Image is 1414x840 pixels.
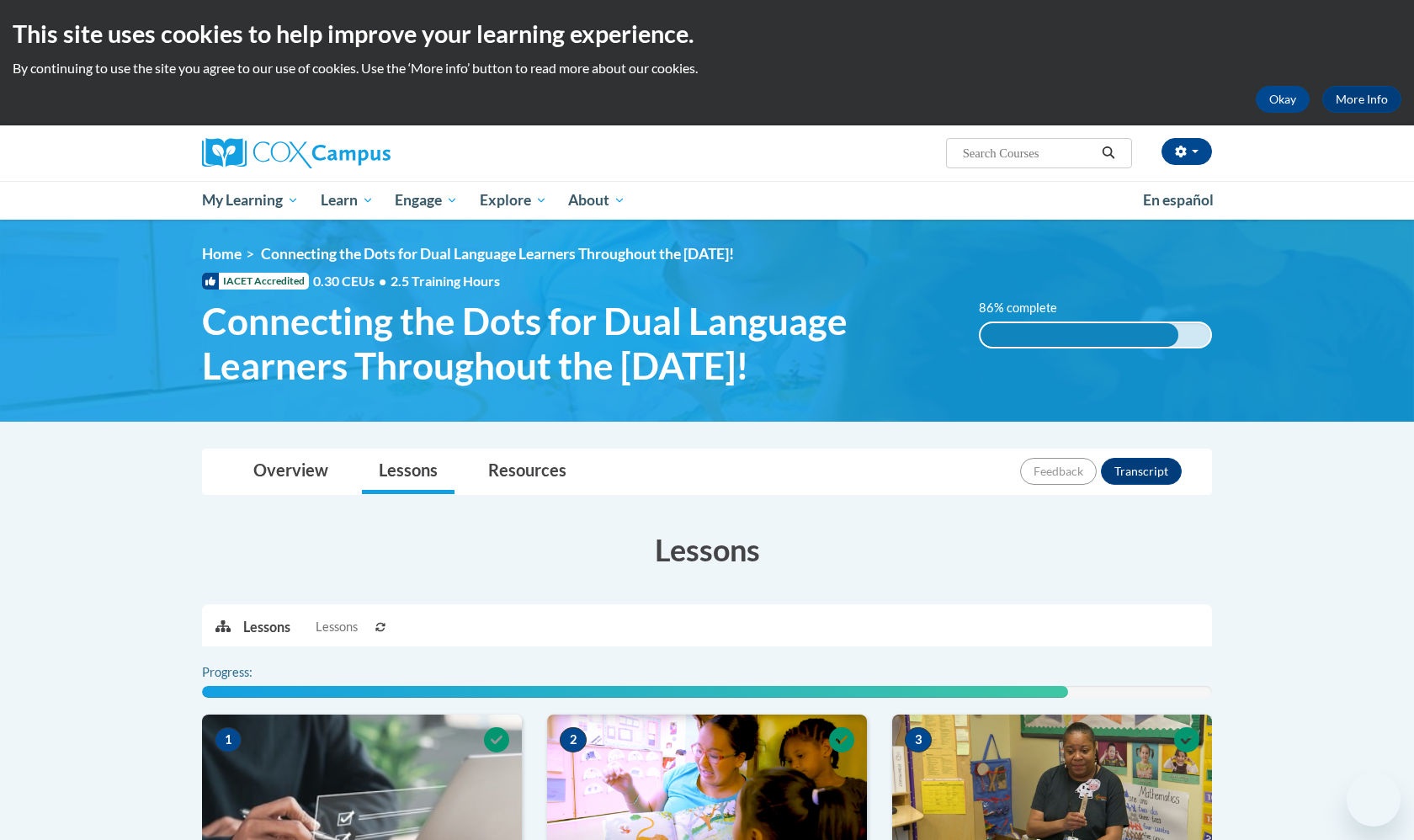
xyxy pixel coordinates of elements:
[243,618,290,636] p: Lessons
[384,181,469,220] a: Engage
[469,181,558,220] a: Explore
[202,245,242,263] a: Home
[979,299,1076,317] label: 86% complete
[321,190,374,210] span: Learn
[1322,86,1401,113] a: More Info
[202,529,1212,571] h3: Lessons
[237,449,345,494] a: Overview
[13,59,1401,77] p: By continuing to use the site you agree to our use of cookies. Use the ‘More info’ button to read...
[1101,458,1182,485] button: Transcript
[177,181,1237,220] div: Main menu
[313,272,391,290] span: 0.30 CEUs
[480,190,547,210] span: Explore
[202,299,954,388] span: Connecting the Dots for Dual Language Learners Throughout the [DATE]!
[560,727,587,752] span: 2
[13,17,1401,51] h2: This site uses cookies to help improve your learning experience.
[1347,773,1401,827] iframe: Button to launch messaging window
[191,181,310,220] a: My Learning
[981,323,1178,347] div: 86% complete
[391,273,500,289] span: 2.5 Training Hours
[1020,458,1097,485] button: Feedback
[202,138,391,168] img: Cox Campus
[1161,138,1212,165] button: Account Settings
[202,273,309,290] span: IACET Accredited
[310,181,385,220] a: Learn
[568,190,625,210] span: About
[362,449,454,494] a: Lessons
[261,245,734,263] span: Connecting the Dots for Dual Language Learners Throughout the [DATE]!
[558,181,637,220] a: About
[1143,191,1214,209] span: En español
[471,449,583,494] a: Resources
[961,143,1096,163] input: Search Courses
[1096,143,1121,163] button: Search
[905,727,932,752] span: 3
[316,618,358,636] span: Lessons
[202,663,299,682] label: Progress:
[215,727,242,752] span: 1
[1132,183,1225,218] a: En español
[1256,86,1310,113] button: Okay
[202,138,522,168] a: Cox Campus
[202,190,299,210] span: My Learning
[379,273,386,289] span: •
[395,190,458,210] span: Engage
